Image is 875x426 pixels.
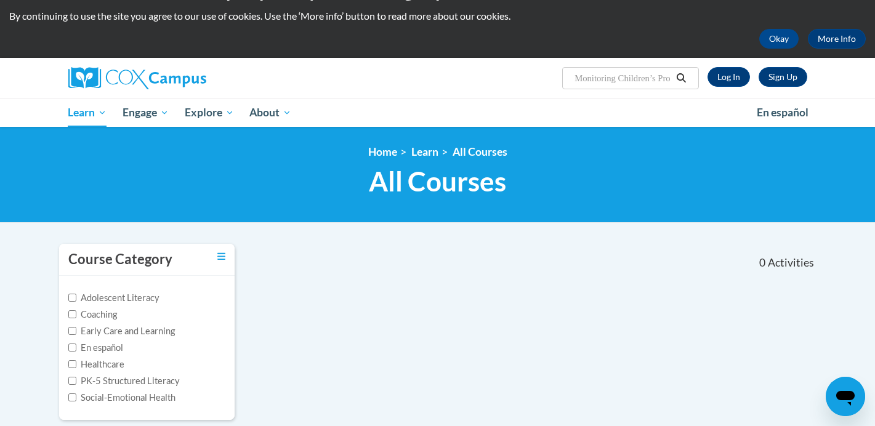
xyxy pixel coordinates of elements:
a: Engage [115,98,177,127]
span: Activities [768,256,814,270]
span: Learn [68,105,107,120]
a: More Info [808,29,866,49]
input: Checkbox for Options [68,310,76,318]
a: Log In [708,67,750,87]
label: En español [68,341,123,355]
input: Checkbox for Options [68,360,76,368]
span: Explore [185,105,234,120]
a: Cox Campus [68,67,302,89]
a: Explore [177,98,242,127]
input: Checkbox for Options [68,344,76,352]
input: Checkbox for Options [68,294,76,302]
input: Search Courses [573,71,672,86]
input: Checkbox for Options [68,393,76,401]
button: Search [672,71,690,86]
label: Coaching [68,308,117,321]
a: Learn [60,98,115,127]
a: Toggle collapse [217,250,225,263]
a: Register [759,67,807,87]
a: Home [368,145,397,158]
label: Healthcare [68,358,124,371]
span: En español [757,106,808,119]
span: About [249,105,291,120]
span: 0 [759,256,765,270]
a: En español [749,100,817,126]
span: All Courses [369,165,506,198]
a: Learn [411,145,438,158]
label: Adolescent Literacy [68,291,159,305]
label: PK-5 Structured Literacy [68,374,180,388]
label: Early Care and Learning [68,324,175,338]
a: About [241,98,299,127]
input: Checkbox for Options [68,377,76,385]
a: All Courses [453,145,507,158]
h3: Course Category [68,250,172,269]
img: Cox Campus [68,67,206,89]
label: Social-Emotional Health [68,391,175,404]
button: Okay [759,29,799,49]
p: By continuing to use the site you agree to our use of cookies. Use the ‘More info’ button to read... [9,9,866,23]
span: Engage [123,105,169,120]
div: Main menu [50,98,826,127]
input: Checkbox for Options [68,327,76,335]
iframe: Button to launch messaging window [826,377,865,416]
